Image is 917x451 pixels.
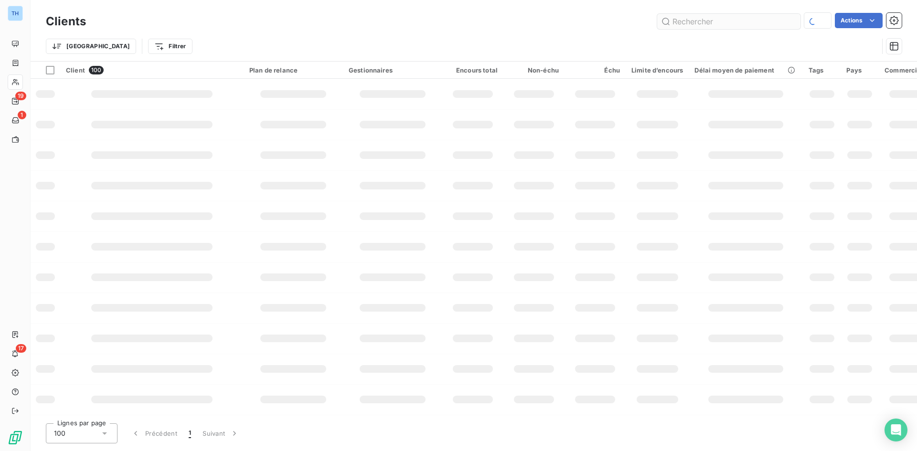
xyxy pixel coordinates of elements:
[18,111,26,119] span: 1
[183,423,197,443] button: 1
[846,66,873,74] div: Pays
[8,6,23,21] div: TH
[148,39,192,54] button: Filtrer
[631,66,683,74] div: Limite d’encours
[694,66,797,74] div: Délai moyen de paiement
[16,344,26,353] span: 17
[125,423,183,443] button: Précédent
[89,66,104,74] span: 100
[54,429,65,438] span: 100
[46,13,86,30] h3: Clients
[46,39,136,54] button: [GEOGRAPHIC_DATA]
[249,66,337,74] div: Plan de relance
[448,66,498,74] div: Encours total
[8,430,23,445] img: Logo LeanPay
[885,419,907,441] div: Open Intercom Messenger
[197,423,245,443] button: Suivant
[809,66,835,74] div: Tags
[835,13,883,28] button: Actions
[189,429,191,438] span: 1
[509,66,559,74] div: Non-échu
[15,92,26,100] span: 19
[66,66,85,74] span: Client
[570,66,620,74] div: Échu
[349,66,437,74] div: Gestionnaires
[657,14,800,29] input: Rechercher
